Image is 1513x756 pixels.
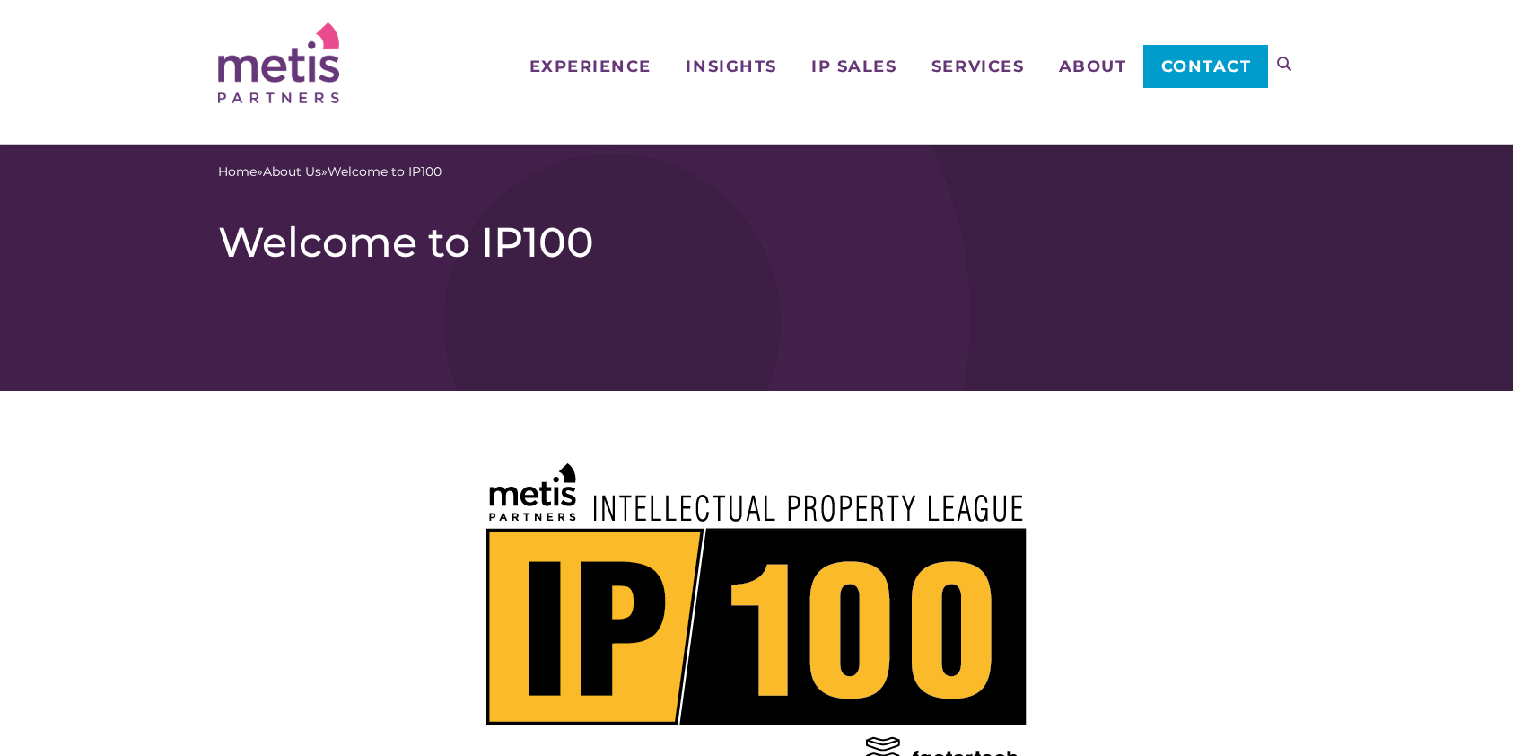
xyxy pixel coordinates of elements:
[328,163,442,181] span: Welcome to IP100
[1143,45,1268,88] a: Contact
[218,22,339,103] img: Metis Partners
[1059,58,1127,75] span: About
[218,217,1295,268] h1: Welcome to IP100
[263,163,321,181] a: About Us
[218,163,257,181] a: Home
[811,58,896,75] span: IP Sales
[1161,58,1252,75] span: Contact
[218,163,442,181] span: » »
[529,58,652,75] span: Experience
[931,58,1024,75] span: Services
[686,58,776,75] span: Insights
